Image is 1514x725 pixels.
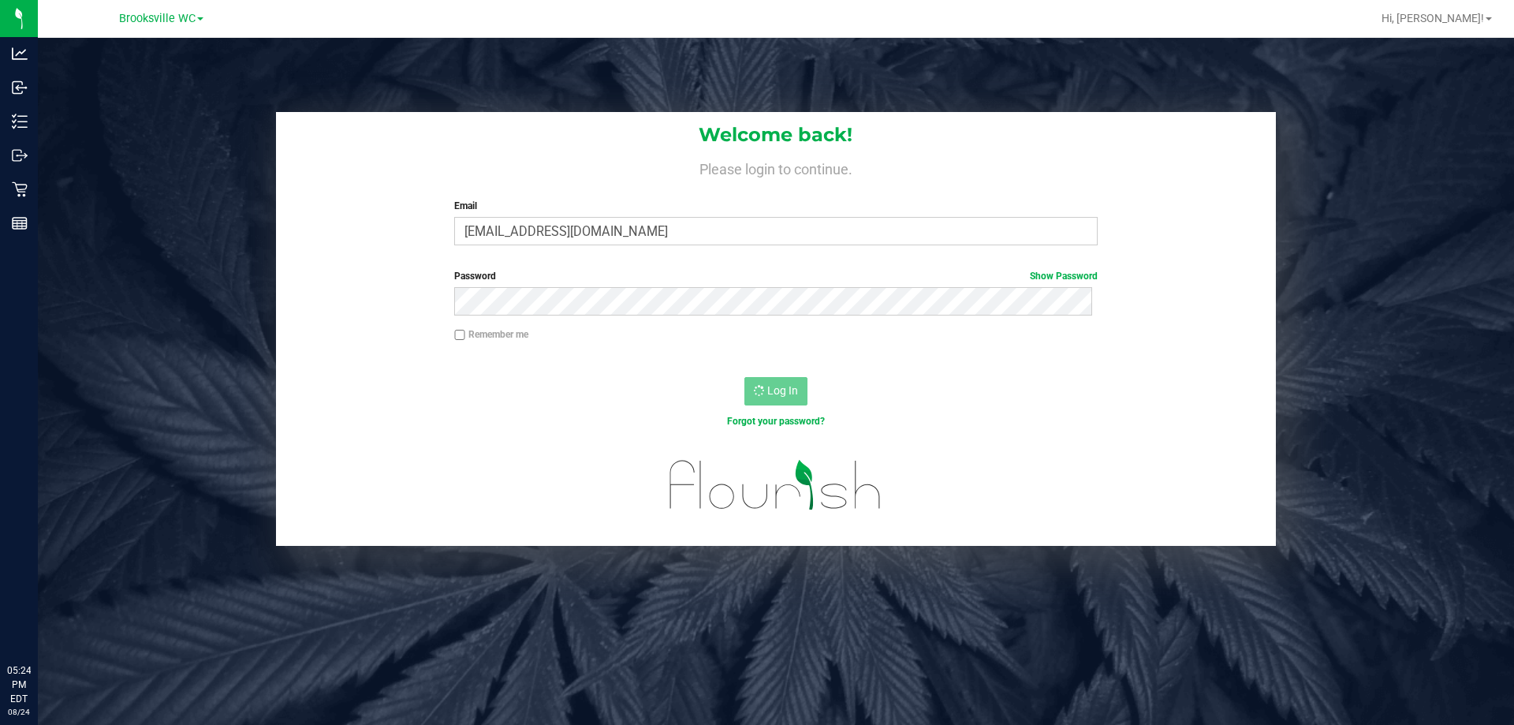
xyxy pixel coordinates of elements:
[727,416,825,427] a: Forgot your password?
[454,271,496,282] span: Password
[12,181,28,197] inline-svg: Retail
[12,46,28,62] inline-svg: Analytics
[7,663,31,706] p: 05:24 PM EDT
[276,158,1276,177] h4: Please login to continue.
[12,80,28,95] inline-svg: Inbound
[1382,12,1484,24] span: Hi, [PERSON_NAME]!
[7,706,31,718] p: 08/24
[454,327,528,342] label: Remember me
[454,330,465,341] input: Remember me
[12,148,28,163] inline-svg: Outbound
[651,445,901,525] img: flourish_logo.svg
[12,114,28,129] inline-svg: Inventory
[1030,271,1098,282] a: Show Password
[119,12,196,25] span: Brooksville WC
[276,125,1276,145] h1: Welcome back!
[767,384,798,397] span: Log In
[12,215,28,231] inline-svg: Reports
[454,199,1097,213] label: Email
[744,377,807,405] button: Log In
